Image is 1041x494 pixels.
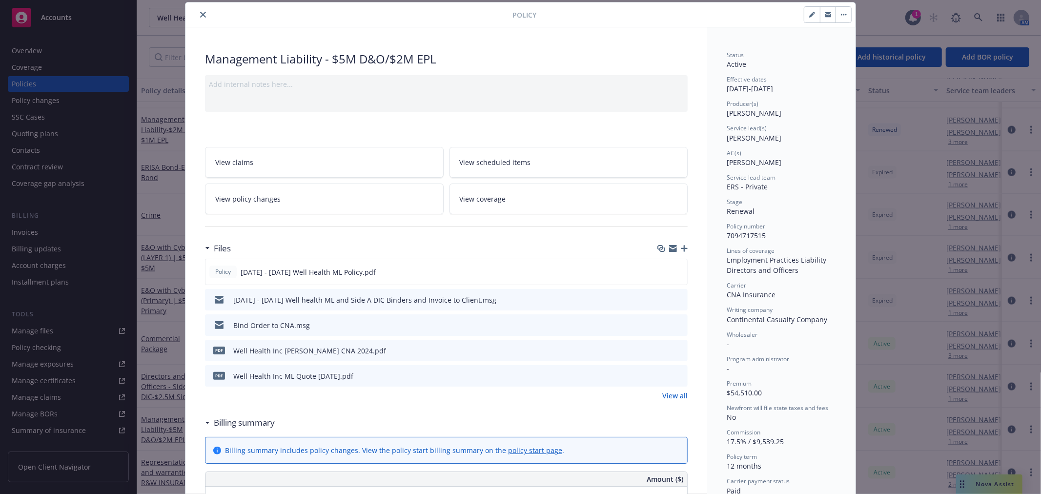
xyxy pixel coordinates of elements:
[659,295,667,305] button: download file
[727,355,789,363] span: Program administrator
[727,330,757,339] span: Wholesaler
[727,173,776,182] span: Service lead team
[460,157,531,167] span: View scheduled items
[727,60,746,69] span: Active
[205,51,688,67] div: Management Liability - $5M D&O/$2M EPL
[727,404,828,412] span: Newfront will file state taxes and fees
[214,416,275,429] h3: Billing summary
[233,371,353,381] div: Well Health Inc ML Quote [DATE].pdf
[727,206,755,216] span: Renewal
[727,124,767,132] span: Service lead(s)
[460,194,506,204] span: View coverage
[727,247,775,255] span: Lines of coverage
[225,445,564,455] div: Billing summary includes policy changes. View the policy start billing summary on the .
[727,222,765,230] span: Policy number
[727,265,836,275] div: Directors and Officers
[727,158,781,167] span: [PERSON_NAME]
[727,412,736,422] span: No
[727,51,744,59] span: Status
[727,477,790,485] span: Carrier payment status
[197,9,209,21] button: close
[659,346,667,356] button: download file
[727,339,729,349] span: -
[727,75,767,83] span: Effective dates
[213,347,225,354] span: pdf
[727,255,836,265] div: Employment Practices Liability
[675,320,684,330] button: preview file
[727,231,766,240] span: 7094717515
[233,346,386,356] div: Well Health Inc [PERSON_NAME] CNA 2024.pdf
[659,267,667,277] button: download file
[727,198,742,206] span: Stage
[727,364,729,373] span: -
[727,437,784,446] span: 17.5% / $9,539.25
[674,267,683,277] button: preview file
[214,242,231,255] h3: Files
[233,295,496,305] div: [DATE] - [DATE] Well health ML and Side A DIC Binders and Invoice to Client.msg
[205,147,444,178] a: View claims
[727,453,757,461] span: Policy term
[659,320,667,330] button: download file
[727,461,761,471] span: 12 months
[727,315,827,324] span: Continental Casualty Company
[508,446,562,455] a: policy start page
[675,346,684,356] button: preview file
[205,416,275,429] div: Billing summary
[209,79,684,89] div: Add internal notes here...
[727,306,773,314] span: Writing company
[727,100,758,108] span: Producer(s)
[215,194,281,204] span: View policy changes
[727,149,741,157] span: AC(s)
[727,133,781,143] span: [PERSON_NAME]
[512,10,536,20] span: Policy
[449,147,688,178] a: View scheduled items
[662,391,688,401] a: View all
[727,290,776,299] span: CNA Insurance
[727,75,836,94] div: [DATE] - [DATE]
[727,108,781,118] span: [PERSON_NAME]
[659,371,667,381] button: download file
[727,379,752,388] span: Premium
[675,371,684,381] button: preview file
[241,267,376,277] span: [DATE] - [DATE] Well Health ML Policy.pdf
[449,184,688,214] a: View coverage
[675,295,684,305] button: preview file
[233,320,310,330] div: Bind Order to CNA.msg
[205,242,231,255] div: Files
[213,268,233,276] span: Policy
[727,428,760,436] span: Commission
[727,388,762,397] span: $54,510.00
[215,157,253,167] span: View claims
[213,372,225,379] span: pdf
[647,474,683,484] span: Amount ($)
[727,182,768,191] span: ERS - Private
[205,184,444,214] a: View policy changes
[727,281,746,289] span: Carrier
